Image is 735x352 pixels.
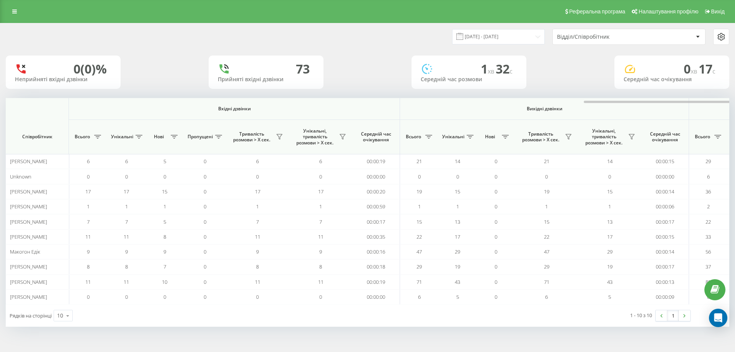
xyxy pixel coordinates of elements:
[455,233,460,240] span: 17
[87,203,90,210] span: 1
[706,158,711,165] span: 29
[641,154,689,169] td: 00:00:15
[416,158,422,165] span: 21
[10,278,47,285] span: [PERSON_NAME]
[124,233,129,240] span: 11
[149,134,168,140] span: Нові
[418,106,671,112] span: Вихідні дзвінки
[455,158,460,165] span: 14
[87,293,90,300] span: 0
[10,218,47,225] span: [PERSON_NAME]
[455,263,460,270] span: 19
[510,67,513,75] span: c
[647,131,683,143] span: Середній час очікування
[607,278,612,285] span: 43
[416,263,422,270] span: 29
[10,203,47,210] span: [PERSON_NAME]
[255,278,260,285] span: 11
[163,218,166,225] span: 5
[125,293,128,300] span: 0
[125,218,128,225] span: 7
[256,173,259,180] span: 0
[545,293,548,300] span: 6
[496,61,513,77] span: 32
[73,62,107,76] div: 0 (0)%
[204,233,206,240] span: 0
[111,134,133,140] span: Унікальні
[607,233,612,240] span: 17
[691,67,699,75] span: хв
[706,233,711,240] span: 33
[639,8,698,15] span: Налаштування профілю
[352,290,400,305] td: 00:00:00
[204,173,206,180] span: 0
[641,259,689,274] td: 00:00:17
[641,199,689,214] td: 00:00:06
[607,158,612,165] span: 14
[319,293,322,300] span: 0
[488,67,496,75] span: хв
[608,203,611,210] span: 1
[352,275,400,290] td: 00:00:19
[10,158,47,165] span: [PERSON_NAME]
[204,203,206,210] span: 0
[404,134,423,140] span: Всього
[163,173,166,180] span: 0
[204,188,206,195] span: 0
[706,248,711,255] span: 56
[319,248,322,255] span: 9
[544,188,549,195] span: 19
[10,173,31,180] span: Unknown
[87,248,90,255] span: 9
[495,158,497,165] span: 0
[204,293,206,300] span: 0
[319,158,322,165] span: 6
[712,67,715,75] span: c
[544,248,549,255] span: 47
[10,188,47,195] span: [PERSON_NAME]
[416,188,422,195] span: 19
[607,188,612,195] span: 15
[125,203,128,210] span: 1
[87,158,90,165] span: 6
[544,233,549,240] span: 22
[495,293,497,300] span: 0
[495,263,497,270] span: 0
[124,188,129,195] span: 17
[495,173,497,180] span: 0
[706,278,711,285] span: 83
[352,169,400,184] td: 00:00:00
[163,158,166,165] span: 5
[230,131,274,143] span: Тривалість розмови > Х сек.
[57,312,63,319] div: 10
[418,293,421,300] span: 6
[162,188,167,195] span: 15
[711,8,725,15] span: Вихід
[706,263,711,270] span: 37
[456,293,459,300] span: 5
[162,278,167,285] span: 10
[256,263,259,270] span: 8
[318,188,323,195] span: 17
[73,134,92,140] span: Всього
[204,278,206,285] span: 0
[124,278,129,285] span: 11
[418,203,421,210] span: 1
[706,188,711,195] span: 36
[125,158,128,165] span: 6
[481,61,496,77] span: 1
[455,248,460,255] span: 29
[125,263,128,270] span: 8
[684,61,699,77] span: 0
[163,263,166,270] span: 7
[85,278,91,285] span: 11
[15,76,111,83] div: Неприйняті вхідні дзвінки
[87,263,90,270] span: 8
[87,173,90,180] span: 0
[582,128,626,146] span: Унікальні, тривалість розмови > Х сек.
[608,293,611,300] span: 5
[544,263,549,270] span: 29
[319,263,322,270] span: 8
[293,128,337,146] span: Унікальні, тривалість розмови > Х сек.
[125,248,128,255] span: 9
